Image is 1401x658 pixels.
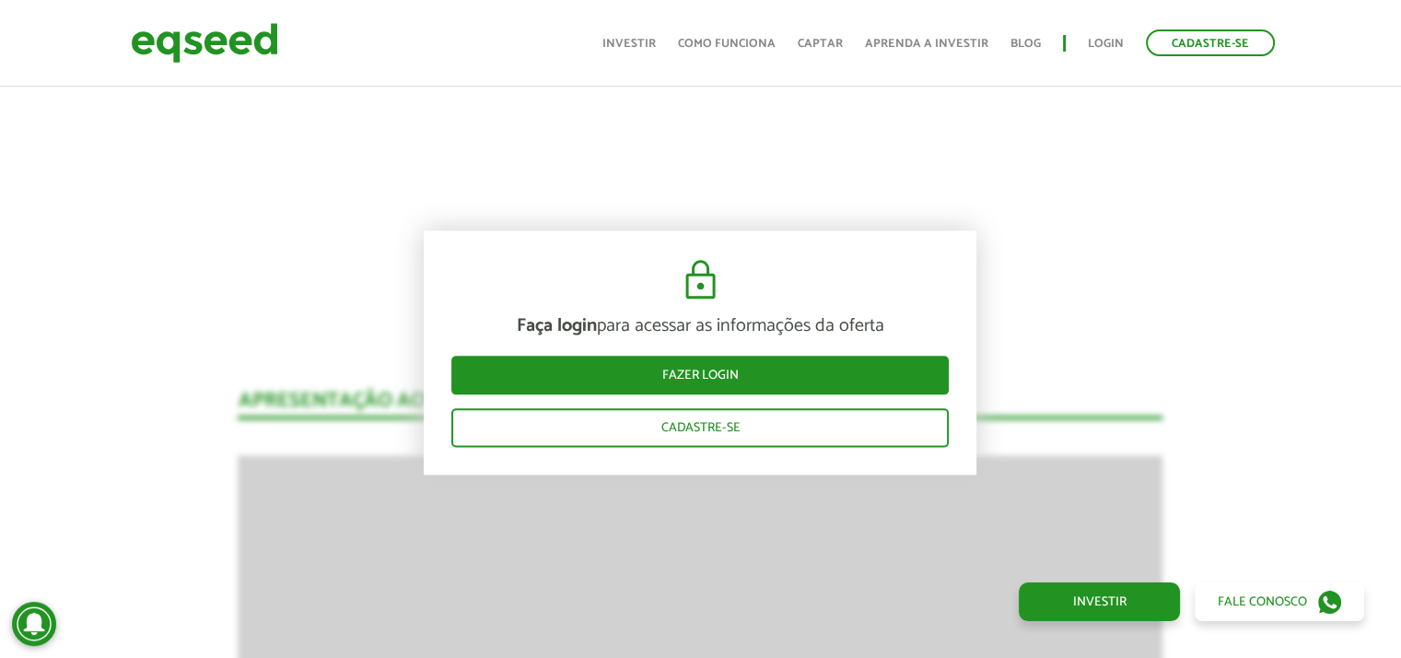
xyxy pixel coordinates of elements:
[1010,38,1041,50] a: Blog
[678,258,723,302] img: cadeado.svg
[1088,38,1124,50] a: Login
[1019,582,1180,621] a: Investir
[451,408,949,447] a: Cadastre-se
[602,38,656,50] a: Investir
[131,18,278,67] img: EqSeed
[451,356,949,394] a: Fazer login
[1146,29,1275,56] a: Cadastre-se
[451,315,949,337] p: para acessar as informações da oferta
[798,38,843,50] a: Captar
[517,311,597,341] strong: Faça login
[865,38,988,50] a: Aprenda a investir
[1195,582,1364,621] a: Fale conosco
[678,38,776,50] a: Como funciona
